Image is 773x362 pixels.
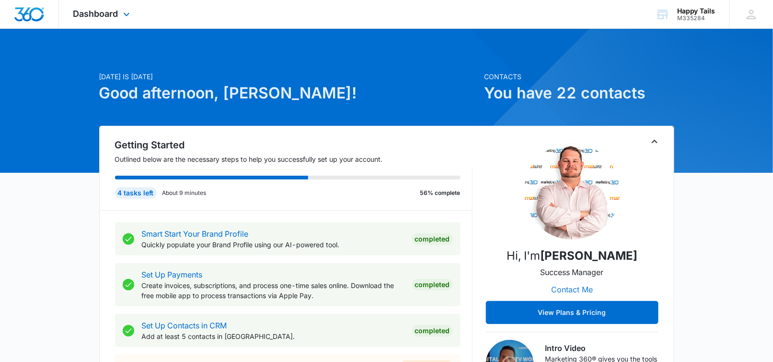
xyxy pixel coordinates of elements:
div: account id [677,15,715,22]
div: Completed [412,279,453,290]
p: 56% complete [420,189,461,197]
div: Completed [412,233,453,245]
div: 4 tasks left [115,187,157,199]
p: Create invoices, subscriptions, and process one-time sales online. Download the free mobile app t... [142,280,404,301]
button: Contact Me [542,278,602,301]
p: Hi, I'm [507,247,637,265]
p: Add at least 5 contacts in [GEOGRAPHIC_DATA]. [142,331,404,341]
a: Set Up Payments [142,270,203,279]
h1: Good afternoon, [PERSON_NAME]! [99,82,479,105]
img: Mitchell Dame [524,144,620,240]
h3: Intro Video [545,342,658,354]
p: Contacts [485,72,674,82]
a: Set Up Contacts in CRM [142,321,227,330]
div: account name [677,7,715,15]
div: Completed [412,325,453,337]
h1: You have 22 contacts [485,82,674,105]
p: Outlined below are the necessary steps to help you successfully set up your account. [115,154,473,164]
p: Quickly populate your Brand Profile using our AI-powered tool. [142,240,404,250]
a: Smart Start Your Brand Profile [142,229,249,239]
button: View Plans & Pricing [486,301,658,324]
p: About 9 minutes [162,189,207,197]
strong: [PERSON_NAME] [540,249,637,263]
button: Toggle Collapse [649,136,660,147]
span: Dashboard [73,9,118,19]
p: [DATE] is [DATE] [99,72,479,82]
h2: Getting Started [115,138,473,152]
p: Success Manager [541,266,604,278]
